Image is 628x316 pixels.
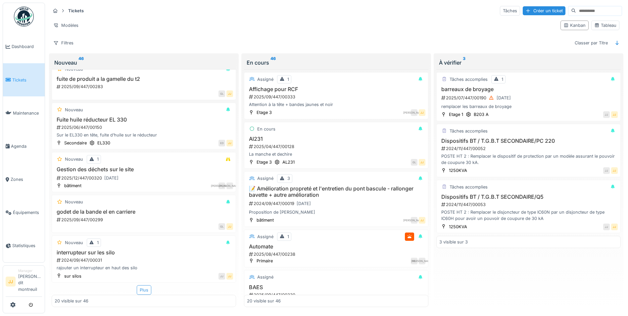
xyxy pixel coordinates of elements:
div: [PERSON_NAME] [218,183,225,189]
a: Zones [3,163,45,196]
div: [PERSON_NAME] [411,217,417,224]
a: Équipements [3,196,45,229]
h3: godet de la bande el en carriere [55,209,233,215]
div: 3 [287,175,290,182]
a: Tickets [3,63,45,96]
div: bâtiment [64,183,81,189]
h3: interrupteur sur les silo [55,249,233,256]
sup: 3 [463,59,465,67]
h3: fuite de produit a la gamelle du t2 [55,76,233,82]
div: Assigné [257,76,273,82]
a: Statistiques [3,229,45,262]
a: Agenda [3,130,45,163]
h3: Dispositifs BT / T.G.B.T SECONDAIRE/PC 220 [439,138,618,144]
div: 2025/09/447/00333 [248,94,425,100]
div: JJ [226,140,233,146]
sup: 46 [78,59,84,67]
div: JJ [419,159,425,166]
div: Kanban [563,22,586,28]
div: Tâches accomplies [450,128,488,134]
h3: Gestion des déchets sur le site [55,166,233,173]
div: JJ [226,90,233,97]
h3: 📝 Amélioration propreté et l'entretien du pont bascule - rallonger bavette + autre amélioration [247,185,425,198]
div: [PERSON_NAME] [419,258,425,264]
div: 2024/11/447/00053 [441,201,618,208]
div: JJ [218,273,225,280]
div: 3 visible sur 3 [439,239,468,245]
div: [DATE] [497,95,511,101]
div: La manche et dechire [247,151,425,157]
div: [DATE] [104,175,119,181]
span: Dashboard [12,43,42,50]
sup: 46 [270,59,276,67]
div: bâtiment [257,217,274,223]
div: ED [218,140,225,146]
div: Proposition de [PERSON_NAME] [247,209,425,215]
div: 2025/07/447/00190 [441,94,618,102]
div: 20 visible sur 46 [55,298,88,304]
div: Sur le EL330 en tête, fuite d’huile sur le réducteur [55,132,233,138]
div: Modèles [50,21,81,30]
span: Statistiques [12,242,42,249]
div: 1 [502,76,503,82]
div: Filtres [50,38,76,48]
a: Maintenance [3,96,45,130]
div: En cours [247,59,426,67]
div: 2025/09/447/00283 [56,83,233,90]
div: Tableau [594,22,616,28]
div: JJ [419,109,425,116]
div: AL231 [282,159,295,165]
div: Assigné [257,234,273,240]
div: 2025/12/447/00320 [56,174,233,182]
div: 1250KVA [449,224,467,230]
div: JJ [611,167,618,174]
div: JJ [419,217,425,224]
span: Maintenance [13,110,42,116]
div: JJ [603,111,610,118]
div: JJ [611,224,618,230]
h3: barreaux de broyage [439,86,618,92]
div: GL [218,223,225,230]
div: 1 [97,239,99,246]
div: En cours [257,126,275,132]
div: Nouveau [65,107,83,113]
div: [PERSON_NAME] [411,109,417,116]
div: Créer un ticket [523,6,565,15]
div: JJ [611,111,618,118]
div: B203 A [474,111,489,118]
div: JJ [226,223,233,230]
div: Etage 3 [257,109,272,116]
div: Nouveau [65,156,83,162]
div: 2025/06/447/00150 [56,124,233,131]
span: Équipements [13,209,42,216]
div: À vérifier [439,59,618,67]
div: Nouveau [65,239,83,246]
div: 1250KVA [449,167,467,174]
span: Tickets [12,77,42,83]
h3: Automate [247,243,425,250]
div: 2025/09/447/00299 [56,217,233,223]
div: Tâches accomplies [450,184,488,190]
div: EL330 [97,140,110,146]
div: Assigné [257,274,273,280]
div: Attention à la tête + bandes jaunes et noir [247,101,425,108]
div: Nouveau [54,59,233,67]
div: 2024/09/447/00019 [248,199,425,208]
div: JJ [603,224,610,230]
strong: Tickets [66,8,86,14]
div: GL [411,159,417,166]
a: JJ Manager[PERSON_NAME] dit montreuil [6,268,42,297]
span: Zones [11,176,42,183]
div: sur silos [64,273,81,279]
div: 2024/11/447/00052 [441,145,618,152]
div: POSTE HT 2 : Remplacer le dispositif de protection par un modèle assurant le pouvoir de coupure 3... [439,153,618,166]
div: Manager [18,268,42,273]
div: 1 [287,234,289,240]
div: remplacer les barreaux de broyage [439,103,618,110]
div: ML [411,258,417,264]
div: 2025/09/447/00330 [248,292,425,298]
li: JJ [6,277,16,287]
h3: Fuite huile réducteur EL 330 [55,117,233,123]
div: [PERSON_NAME] [226,183,233,189]
div: 1 [287,76,289,82]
